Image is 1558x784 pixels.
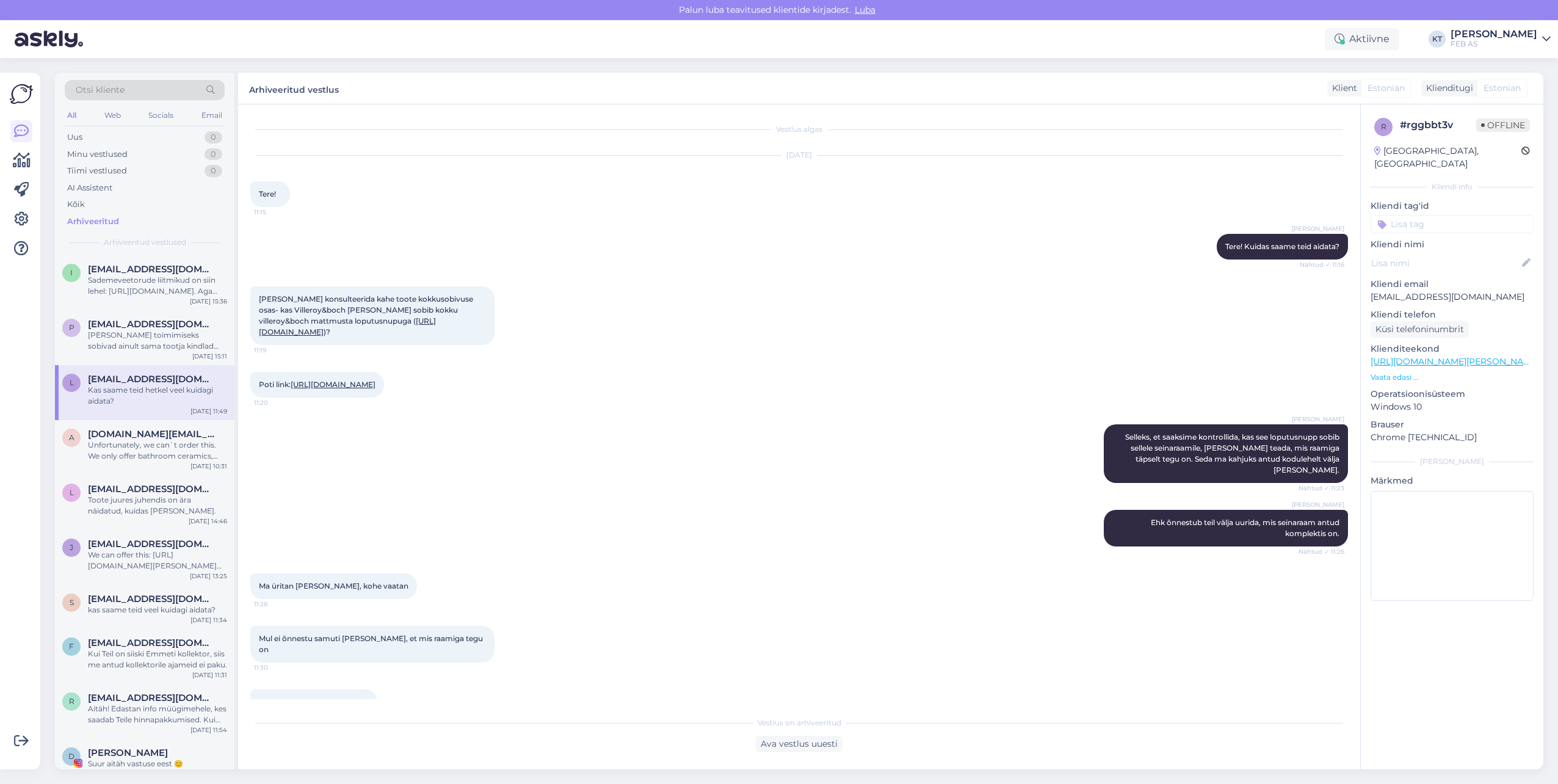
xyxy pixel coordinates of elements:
div: [PERSON_NAME] [1451,29,1537,39]
div: [PERSON_NAME] [1371,456,1534,467]
p: Kliendi email [1371,278,1534,291]
span: Selleks, et saaksime kontrollida, kas see loputusnupp sobib sellele seinaraamile, [PERSON_NAME] t... [1125,432,1341,474]
span: Daphne [88,747,168,758]
div: Ava vestlus uuesti [756,736,842,752]
span: Otsi kliente [76,84,125,96]
div: Vestlus algas [250,124,1348,135]
div: Arhiveeritud [67,216,119,228]
div: 0 [205,148,222,161]
p: Märkmed [1371,474,1534,487]
p: Vaata edasi ... [1371,372,1534,383]
div: kas saame teid veel kuidagi aidata? [88,604,227,615]
span: Estonian [1484,82,1521,95]
div: Suur aitäh vastuse eest 😊 [88,758,227,769]
p: Kliendi nimi [1371,238,1534,251]
span: Vestlus on arhiveeritud [758,717,841,728]
div: [DATE] 13:25 [190,572,227,581]
span: p [69,323,74,332]
span: anastasia.ivaskova.uk@gmail.com [88,429,215,440]
div: # rggbbt3v [1400,118,1476,132]
div: All [65,107,79,123]
span: r [1381,122,1386,131]
span: priit.korge@gmail.com [88,319,215,330]
span: [PERSON_NAME] konsulteerida kahe toote kokkusobivuse osas- kas Villeroy&boch [PERSON_NAME] sobib ... [259,294,475,336]
span: Tere! [259,189,276,198]
input: Lisa nimi [1371,256,1520,270]
div: [GEOGRAPHIC_DATA], [GEOGRAPHIC_DATA] [1374,145,1521,170]
div: Aktiivne [1325,28,1399,50]
div: 0 [205,131,222,143]
p: Kliendi telefon [1371,308,1534,321]
span: 11:20 [254,398,300,407]
div: We can offer this: [URL][DOMAIN_NAME][PERSON_NAME] but you also need 140 mm electrofusion coupler... [88,550,227,572]
div: [DATE] 11:34 [190,615,227,625]
div: Unfortunately, we can`t order this. We only offer bathroom ceramics, fauset and furniture. [88,440,227,462]
div: [DATE] 11:31 [192,670,227,680]
div: [DATE] 15:11 [192,352,227,361]
span: 11:19 [254,346,300,355]
span: Ma üritan [PERSON_NAME], kohe vaatan [259,581,408,590]
div: Kliendi info [1371,181,1534,192]
span: i [70,268,73,277]
span: 11:28 [254,600,300,609]
span: Offline [1476,118,1530,132]
div: [DATE] 15:36 [190,297,227,306]
span: juliaabolina@gmail.com [88,539,215,550]
span: f [69,642,74,651]
div: [DATE] 10:31 [190,462,227,471]
span: D [68,752,74,761]
div: 0 [205,165,222,177]
span: Nähtud ✓ 11:23 [1299,484,1344,493]
span: Estonian [1368,82,1405,95]
span: [PERSON_NAME] oleks abiks? [259,697,369,706]
span: Mul ei õnnestu samuti [PERSON_NAME], et mis raamiga tegu on [259,634,485,654]
span: l [70,488,74,497]
a: [URL][DOMAIN_NAME] [291,380,375,389]
div: Klient [1327,82,1357,95]
p: [EMAIL_ADDRESS][DOMAIN_NAME] [1371,291,1534,303]
label: Arhiveeritud vestlus [249,80,339,96]
div: Email [199,107,225,123]
div: Uus [67,131,82,143]
p: Windows 10 [1371,401,1534,413]
span: [PERSON_NAME] [1292,500,1344,509]
span: r [69,697,74,706]
div: Web [102,107,123,123]
a: [URL][DOMAIN_NAME][PERSON_NAME] [1371,356,1539,367]
div: [DATE] 11:54 [190,725,227,735]
p: Chrome [TECHNICAL_ID] [1371,431,1534,444]
div: Minu vestlused [67,148,128,161]
span: info@ilyway.ee [88,264,215,275]
span: [PERSON_NAME] [1292,415,1344,424]
span: Nähtud ✓ 11:16 [1299,260,1344,269]
div: [DATE] [250,150,1348,161]
p: Klienditeekond [1371,343,1534,355]
div: Sademeveetorude liitmikud on siin lehel: [URL][DOMAIN_NAME]. Aga seal pole ka pakkuda 500 mm läbi... [88,275,227,297]
div: Tiimi vestlused [67,165,127,177]
span: Tere! Kuidas saame teid aidata? [1225,242,1339,251]
div: Socials [146,107,176,123]
input: Lisa tag [1371,215,1534,233]
span: [PERSON_NAME] [1292,224,1344,233]
img: Askly Logo [10,82,33,106]
div: AI Assistent [67,182,112,194]
span: lfbarragan@gmail.com [88,484,215,495]
div: Kas saame teid hetkel veel kuidagi aidata? [88,385,227,407]
span: a [69,433,74,442]
span: loikubirgit@gmail.com [88,374,215,385]
div: FEB AS [1451,39,1537,49]
span: 11:30 [254,663,300,672]
span: felikavendel35@gmail.com [88,637,215,648]
div: Kui Teil on siiski Emmeti kollektor, siis me antud kollektorile ajameid ei paku. [88,648,227,670]
span: Luba [851,4,879,15]
span: l [70,378,74,387]
div: Kõik [67,198,85,211]
div: Küsi telefoninumbrit [1371,321,1469,338]
div: Toote juures juhendis on ära näidatud, kuidas [PERSON_NAME]. [88,495,227,517]
div: [DATE] 11:49 [190,407,227,416]
div: Klienditugi [1421,82,1473,95]
div: Aitäh! Edastan info müügimehele, kes saadab Teile hinnapakkumised. Kui ma Teile rohkem abiks ei s... [88,703,227,725]
span: riho.jyrvetson@gmail.com [88,692,215,703]
a: [PERSON_NAME]FEB AS [1451,29,1551,49]
p: Brauser [1371,418,1534,431]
